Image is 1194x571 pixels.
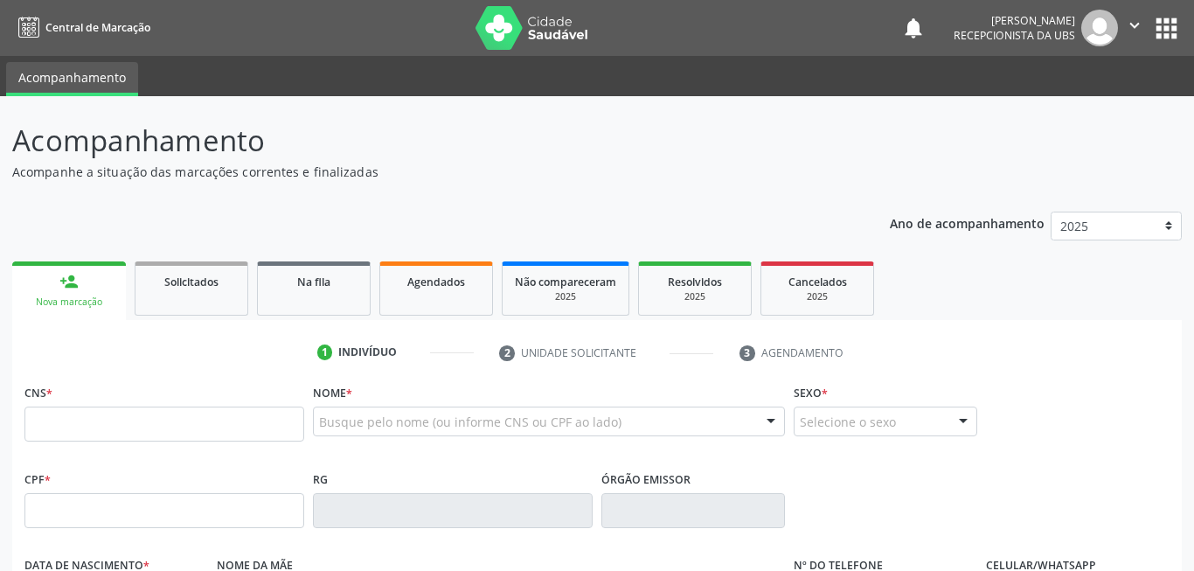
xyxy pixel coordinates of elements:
div: person_add [59,272,79,291]
label: Nome [313,380,352,407]
span: Busque pelo nome (ou informe CNS ou CPF ao lado) [319,413,621,431]
span: Não compareceram [515,275,616,289]
p: Acompanhamento [12,119,831,163]
label: RG [313,466,328,493]
button: notifications [901,16,926,40]
a: Acompanhamento [6,62,138,96]
label: Órgão emissor [601,466,691,493]
span: Agendados [407,275,465,289]
img: img [1081,10,1118,46]
span: Selecione o sexo [800,413,896,431]
div: Indivíduo [338,345,397,360]
span: Central de Marcação [45,20,150,35]
p: Ano de acompanhamento [890,212,1045,233]
div: 1 [317,345,333,360]
button: apps [1151,13,1182,44]
label: CNS [24,380,52,407]
p: Acompanhe a situação das marcações correntes e finalizadas [12,163,831,181]
div: 2025 [515,290,616,303]
div: Nova marcação [24,296,114,309]
button:  [1118,10,1151,46]
span: Cancelados [788,275,847,289]
i:  [1125,16,1144,35]
span: Na fila [297,275,330,289]
span: Solicitados [164,275,219,289]
label: Sexo [794,380,828,407]
div: 2025 [774,290,861,303]
div: 2025 [651,290,739,303]
span: Resolvidos [668,275,722,289]
label: CPF [24,466,51,493]
a: Central de Marcação [12,13,150,42]
span: Recepcionista da UBS [954,28,1075,43]
div: [PERSON_NAME] [954,13,1075,28]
